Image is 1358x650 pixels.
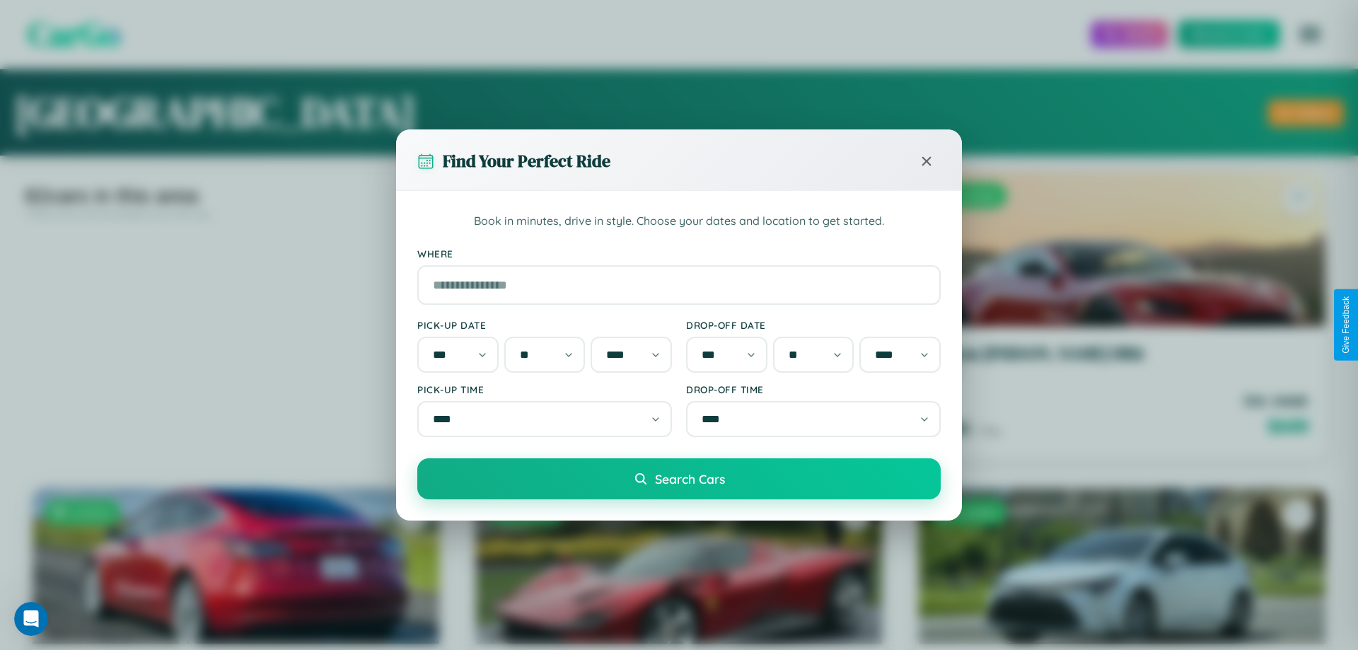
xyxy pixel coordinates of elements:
[655,471,725,487] span: Search Cars
[417,248,941,260] label: Where
[417,458,941,499] button: Search Cars
[443,149,610,173] h3: Find Your Perfect Ride
[417,212,941,231] p: Book in minutes, drive in style. Choose your dates and location to get started.
[417,383,672,395] label: Pick-up Time
[686,319,941,331] label: Drop-off Date
[417,319,672,331] label: Pick-up Date
[686,383,941,395] label: Drop-off Time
